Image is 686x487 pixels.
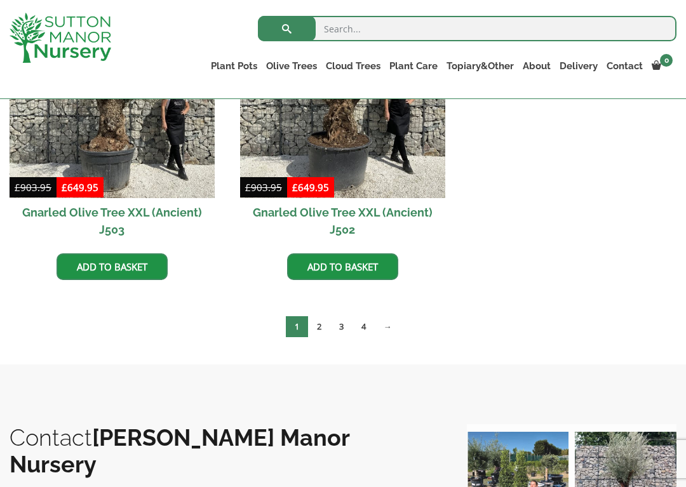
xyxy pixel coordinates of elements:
a: Page 2 [308,316,330,337]
span: £ [292,181,298,194]
h2: Gnarled Olive Tree XXL (Ancient) J502 [240,198,445,244]
bdi: 649.95 [292,181,329,194]
a: Page 4 [353,316,375,337]
span: 0 [660,54,673,67]
a: Add to basket: “Gnarled Olive Tree XXL (Ancient) J502” [287,253,398,280]
a: Plant Pots [206,57,262,75]
span: Page 1 [286,316,308,337]
bdi: 649.95 [62,181,98,194]
h2: Gnarled Olive Tree XXL (Ancient) J503 [10,198,215,244]
span: £ [15,181,20,194]
bdi: 903.95 [15,181,51,194]
nav: Product Pagination [10,316,676,342]
img: logo [10,13,111,63]
a: → [375,316,401,337]
a: About [518,57,555,75]
input: Search... [258,16,676,41]
a: Contact [602,57,647,75]
a: Topiary&Other [442,57,518,75]
b: [PERSON_NAME] Manor Nursery [10,424,349,477]
a: 0 [647,57,676,75]
span: £ [62,181,67,194]
a: Delivery [555,57,602,75]
h2: Contact [10,424,441,477]
a: Olive Trees [262,57,321,75]
a: Cloud Trees [321,57,385,75]
bdi: 903.95 [245,181,282,194]
span: £ [245,181,251,194]
a: Plant Care [385,57,442,75]
a: Page 3 [330,316,353,337]
a: Add to basket: “Gnarled Olive Tree XXL (Ancient) J503” [57,253,168,280]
